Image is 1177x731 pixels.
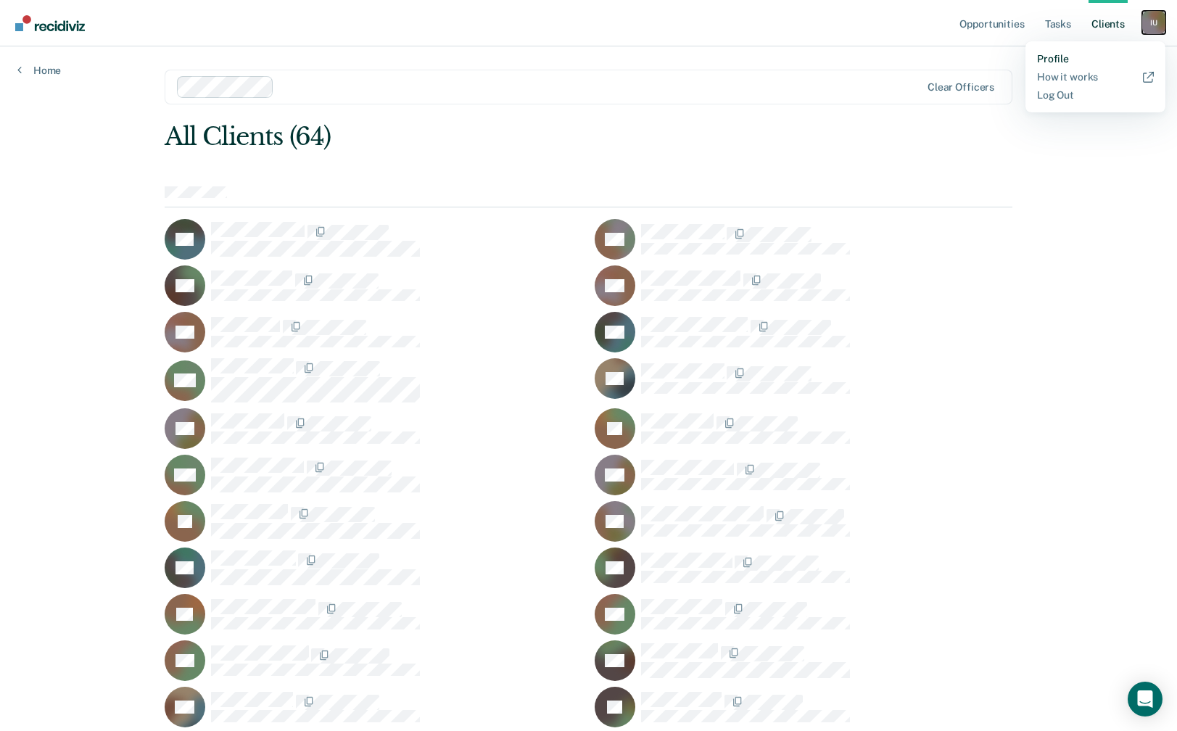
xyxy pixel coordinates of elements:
[1037,89,1154,102] a: Log Out
[928,81,994,94] div: Clear officers
[17,64,61,77] a: Home
[1037,53,1154,65] a: Profile
[1142,11,1165,34] button: Profile dropdown button
[1142,11,1165,34] div: I U
[15,15,85,31] img: Recidiviz
[165,122,843,152] div: All Clients (64)
[1037,71,1154,83] a: How it works
[1128,682,1162,716] div: Open Intercom Messenger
